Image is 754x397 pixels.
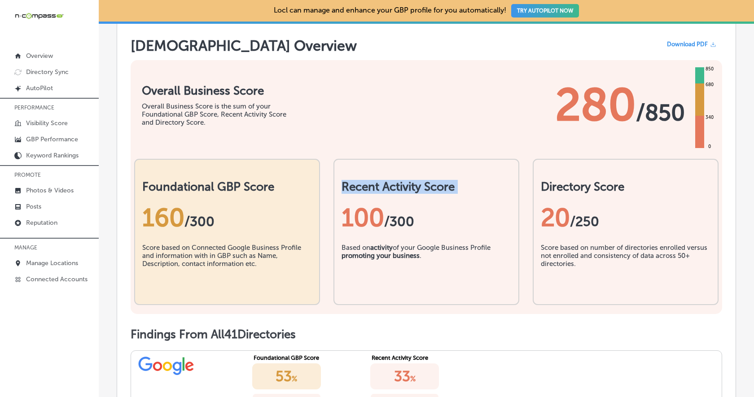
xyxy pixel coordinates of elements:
p: Overview [26,52,53,60]
div: Score based on Connected Google Business Profile and information with in GBP such as Name, Descri... [142,244,312,288]
img: google.png [138,354,194,376]
span: /300 [384,214,414,230]
div: 33 [370,363,439,389]
h1: Overall Business Score [142,84,299,98]
p: Directory Sync [26,68,69,76]
p: Photos & Videos [26,187,74,194]
h1: Findings From All 41 Directories [131,327,722,341]
span: 280 [555,78,636,132]
p: GBP Performance [26,135,78,143]
b: activity [370,244,393,252]
div: 340 [704,114,715,121]
div: Recent Activity Score [372,354,471,361]
h2: Directory Score [541,180,710,194]
div: Based on of your Google Business Profile . [342,244,511,288]
p: Visibility Score [26,119,68,127]
div: 0 [706,143,713,150]
div: Score based on number of directories enrolled versus not enrolled and consistency of data across ... [541,244,710,288]
div: 20 [541,203,710,232]
div: 100 [342,203,511,232]
button: TRY AUTOPILOT NOW [511,4,579,17]
p: AutoPilot [26,84,53,92]
div: 160 [142,203,312,232]
span: /250 [570,214,599,230]
div: 680 [704,81,715,88]
span: Download PDF [667,41,708,48]
div: Overall Business Score is the sum of your Foundational GBP Score, Recent Activity Score and Direc... [142,102,299,127]
span: / 300 [184,214,215,230]
span: % [292,375,297,383]
h2: Recent Activity Score [342,180,511,194]
span: / 850 [636,99,685,126]
p: Keyword Rankings [26,152,79,159]
div: Foundational GBP Score [254,354,353,361]
b: promoting your business [342,252,420,260]
p: Reputation [26,219,57,227]
img: 660ab0bf-5cc7-4cb8-ba1c-48b5ae0f18e60NCTV_CLogo_TV_Black_-500x88.png [14,12,64,20]
h2: Foundational GBP Score [142,180,312,194]
p: Posts [26,203,41,210]
div: 850 [704,65,715,73]
span: % [410,375,416,383]
p: Connected Accounts [26,275,88,283]
div: 53 [252,363,321,389]
p: Manage Locations [26,259,78,267]
h1: [DEMOGRAPHIC_DATA] Overview [131,37,357,56]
